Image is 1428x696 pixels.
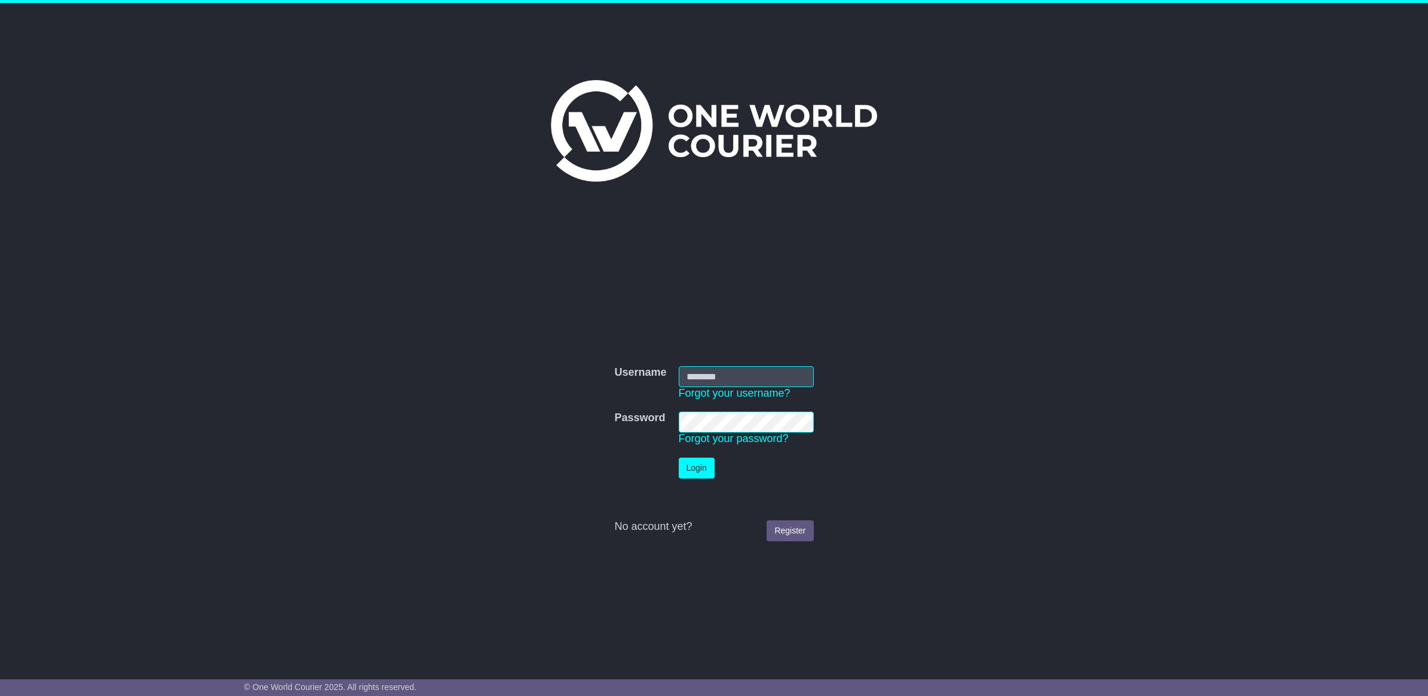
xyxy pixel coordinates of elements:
[614,366,666,379] label: Username
[679,433,789,444] a: Forgot your password?
[614,520,813,534] div: No account yet?
[679,387,790,399] a: Forgot your username?
[679,458,715,479] button: Login
[767,520,813,541] a: Register
[551,80,877,182] img: One World
[244,682,416,692] span: © One World Courier 2025. All rights reserved.
[614,412,665,425] label: Password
